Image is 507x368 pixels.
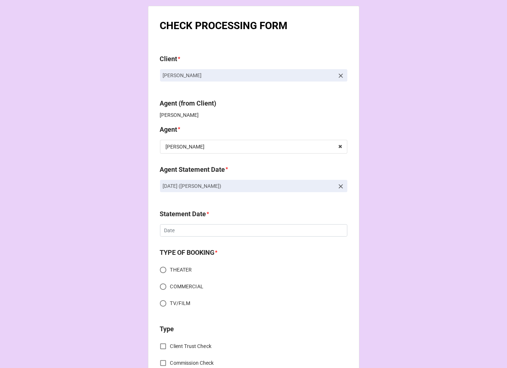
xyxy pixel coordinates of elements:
[160,20,288,32] b: CHECK PROCESSING FORM
[166,144,205,149] div: [PERSON_NAME]
[170,283,203,290] span: COMMERCIAL
[160,248,215,258] label: TYPE OF BOOKING
[160,209,206,219] label: Statement Date
[170,300,191,307] span: TV/FILM
[160,165,225,175] label: Agent Statement Date
[163,72,334,79] p: [PERSON_NAME]
[160,324,174,334] label: Type
[170,343,211,350] span: Client Trust Check
[160,111,347,119] p: [PERSON_NAME]
[170,359,214,367] span: Commission Check
[160,124,178,135] label: Agent
[160,99,217,107] b: Agent (from Client)
[170,266,192,274] span: THEATER
[160,224,347,237] input: Date
[160,54,178,64] label: Client
[163,182,334,190] p: [DATE] ([PERSON_NAME])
